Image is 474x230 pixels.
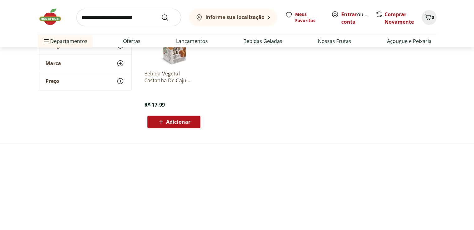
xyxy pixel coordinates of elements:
a: Ofertas [123,37,141,45]
span: R$ 17,99 [144,101,165,108]
a: Entrar [341,11,357,18]
img: Hortifruti [38,7,69,26]
button: Adicionar [147,116,200,128]
a: Nossas Frutas [318,37,351,45]
span: Preço [45,78,59,84]
button: Informe sua localização [189,9,278,26]
button: Carrinho [422,10,437,25]
span: Departamentos [43,34,88,49]
span: Adicionar [166,119,190,124]
a: Açougue e Peixaria [387,37,431,45]
button: Menu [43,34,50,49]
span: Marca [45,60,61,66]
a: Bebidas Geladas [243,37,282,45]
span: ou [341,11,369,26]
input: search [76,9,181,26]
button: Submit Search [161,14,176,21]
span: 0 [432,14,434,20]
span: Meus Favoritos [295,11,324,24]
button: Preço [38,72,132,90]
button: Marca [38,55,132,72]
a: Comprar Novamente [385,11,414,25]
a: Meus Favoritos [285,11,324,24]
a: Bebida Vegetal Castanha De Caju Natural Da Terra 1L [144,70,203,84]
a: Lançamentos [176,37,208,45]
a: Criar conta [341,11,376,25]
b: Informe sua localização [205,14,265,21]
